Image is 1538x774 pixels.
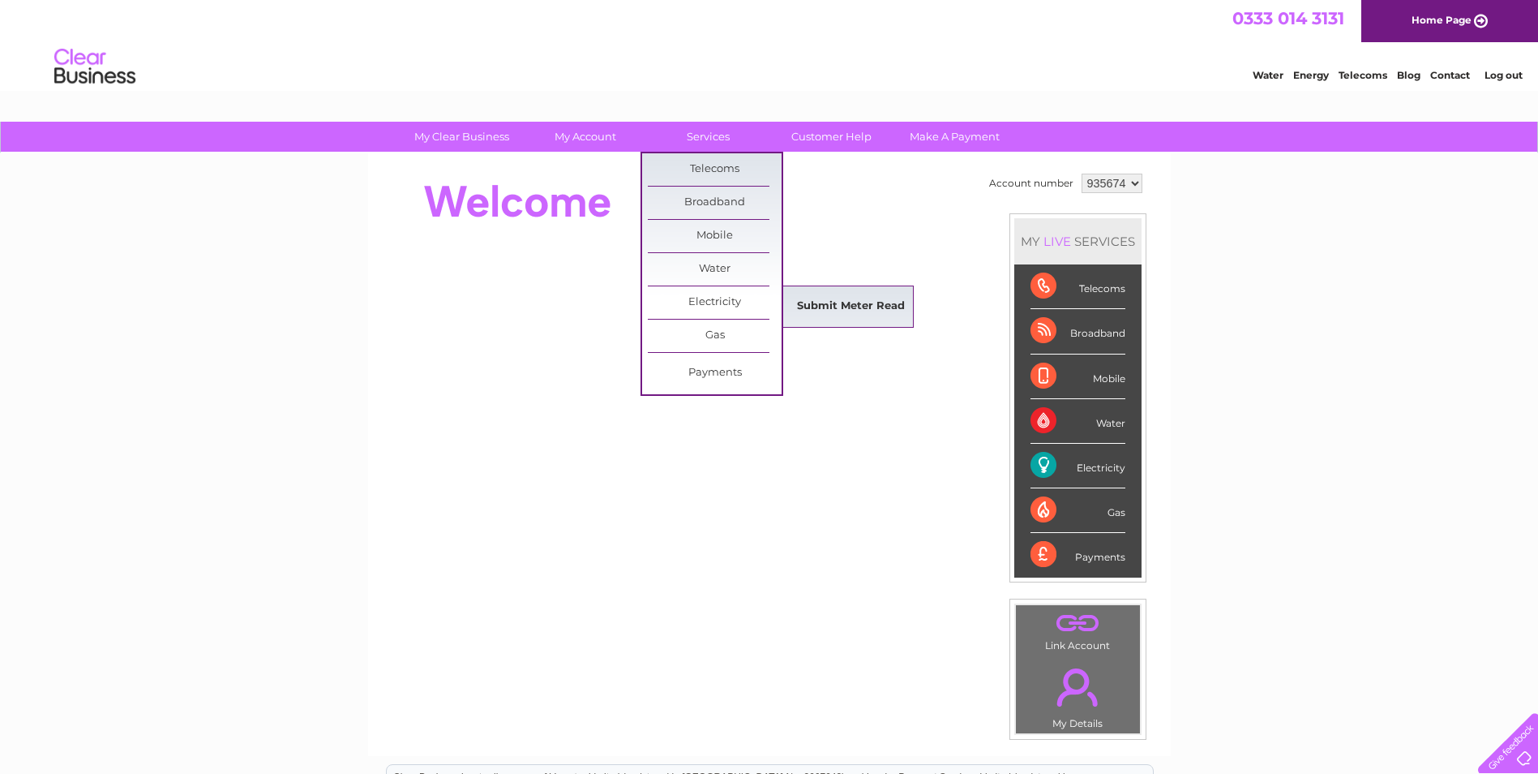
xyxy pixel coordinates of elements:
[648,286,782,319] a: Electricity
[648,253,782,286] a: Water
[518,122,652,152] a: My Account
[1397,69,1420,81] a: Blog
[1030,488,1125,533] div: Gas
[54,42,136,92] img: logo.png
[648,357,782,389] a: Payments
[1030,399,1125,444] div: Water
[648,320,782,352] a: Gas
[1293,69,1329,81] a: Energy
[1253,69,1283,81] a: Water
[1030,264,1125,309] div: Telecoms
[641,122,775,152] a: Services
[648,220,782,252] a: Mobile
[395,122,529,152] a: My Clear Business
[765,122,898,152] a: Customer Help
[1040,234,1074,249] div: LIVE
[888,122,1022,152] a: Make A Payment
[1030,444,1125,488] div: Electricity
[648,153,782,186] a: Telecoms
[1015,604,1141,656] td: Link Account
[985,170,1077,197] td: Account number
[784,290,918,323] a: Submit Meter Read
[648,187,782,219] a: Broadband
[1014,218,1142,264] div: MY SERVICES
[1430,69,1470,81] a: Contact
[1015,655,1141,734] td: My Details
[1020,609,1136,638] a: .
[1484,69,1523,81] a: Log out
[1030,533,1125,577] div: Payments
[1339,69,1387,81] a: Telecoms
[1030,309,1125,354] div: Broadband
[1020,659,1136,716] a: .
[1232,8,1344,28] a: 0333 014 3131
[1030,355,1125,399] div: Mobile
[387,9,1153,79] div: Clear Business is a trading name of Verastar Limited (registered in [GEOGRAPHIC_DATA] No. 3667643...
